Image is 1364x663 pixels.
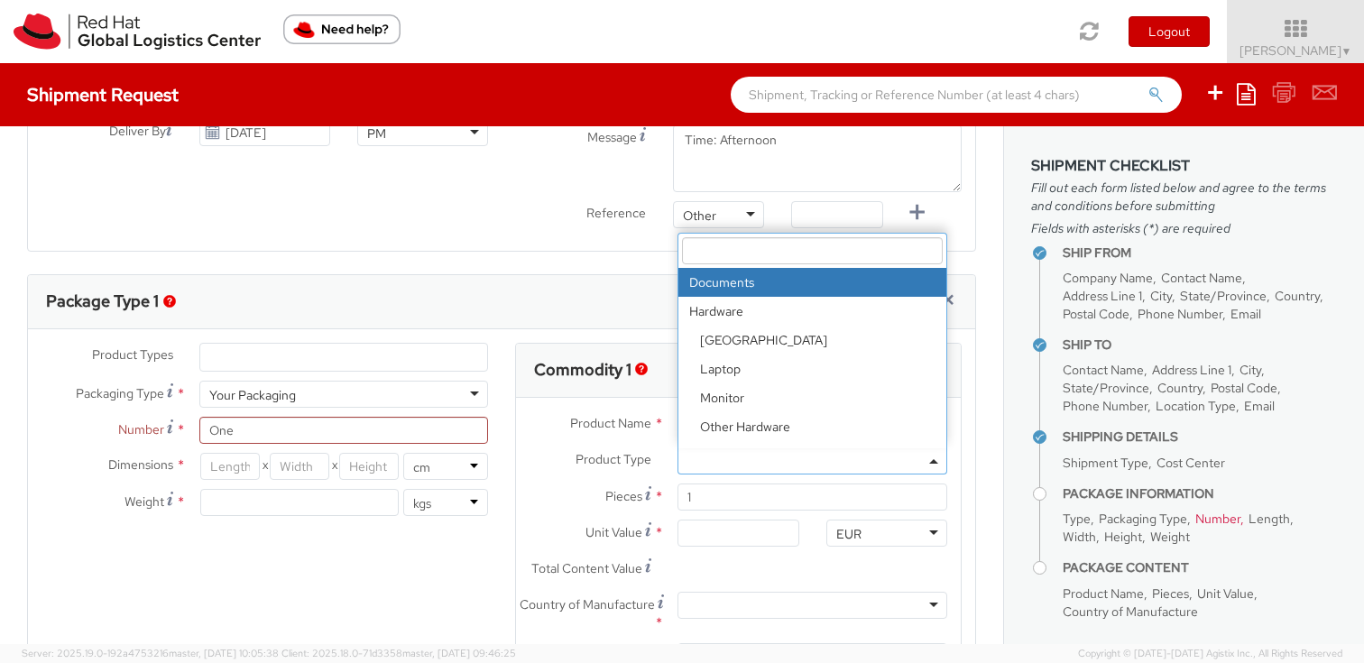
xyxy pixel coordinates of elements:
li: Server [689,441,946,470]
span: Address Line 1 [1152,362,1231,378]
span: Length [1249,511,1290,527]
span: Reference [586,205,646,221]
h3: Commodity 1 [534,361,631,379]
span: Product Type [576,451,651,467]
span: Width [1063,529,1096,545]
span: X [260,453,270,480]
div: PM [367,124,386,143]
span: X [329,453,339,480]
span: Cost Center [1157,455,1225,471]
strong: Hardware [678,297,946,326]
span: Type [1063,511,1091,527]
h4: Shipment Request [27,85,179,105]
span: Country [1157,380,1203,396]
span: Phone Number [1063,398,1147,414]
li: Laptop [689,355,946,383]
span: Copyright © [DATE]-[DATE] Agistix Inc., All Rights Reserved [1078,647,1342,661]
div: EUR [836,525,862,543]
div: Your Packaging [209,386,296,404]
li: Monitor [689,383,946,412]
span: Product Name [570,415,651,431]
h3: Shipment Checklist [1031,158,1337,174]
span: Height [1104,529,1142,545]
span: Message [587,129,637,145]
span: Address Line 1 [1063,288,1142,304]
span: Packaging Type [1099,511,1187,527]
span: Fill out each form listed below and agree to the terms and conditions before submitting [1031,179,1337,215]
h4: Ship From [1063,246,1337,260]
span: Client: 2025.18.0-71d3358 [281,647,516,659]
span: Contact Name [1161,270,1242,286]
span: Contact Name [1063,362,1144,378]
span: Total Content Value [531,560,642,576]
span: Packaging Type [76,385,164,401]
li: Documents [678,268,946,297]
span: master, [DATE] 10:05:38 [169,647,279,659]
span: City [1240,362,1261,378]
span: State/Province [1180,288,1267,304]
li: [GEOGRAPHIC_DATA] [689,326,946,355]
span: Country of Manufacture [1063,603,1198,620]
span: Email [1230,306,1261,322]
input: Shipment, Tracking or Reference Number (at least 4 chars) [731,77,1182,113]
span: Country of Manufacture [520,596,655,612]
span: Unit Value [1197,585,1254,602]
span: Deliver By [109,122,166,141]
span: Unit Value [585,524,642,540]
h4: Ship To [1063,338,1337,352]
li: Other Hardware [689,412,946,441]
span: ▼ [1341,44,1352,59]
button: Logout [1129,16,1210,47]
input: Height [339,453,399,480]
div: Other [683,207,716,225]
span: Shipment Type [1063,455,1148,471]
span: Pieces [1152,585,1189,602]
span: Postal Code [1063,306,1129,322]
li: Hardware [678,297,946,499]
input: Length [200,453,260,480]
span: Server: 2025.19.0-192a4753216 [22,647,279,659]
h3: Package Type 1 [46,292,159,310]
h4: Package Information [1063,487,1337,501]
span: Company Name [1063,270,1153,286]
span: State/Province [1063,380,1149,396]
span: Email [1244,398,1275,414]
button: Need help? [283,14,401,44]
span: Country [1275,288,1320,304]
span: Product Types [92,346,173,363]
span: Weight [1150,529,1190,545]
span: Number [118,421,164,437]
span: Location Type [1156,398,1236,414]
span: Dimensions [108,456,173,473]
span: Fields with asterisks (*) are required [1031,219,1337,237]
h4: Package Content [1063,561,1337,575]
span: Product Name [1063,585,1144,602]
span: master, [DATE] 09:46:25 [402,647,516,659]
span: Postal Code [1211,380,1277,396]
input: Width [270,453,329,480]
h4: Shipping Details [1063,430,1337,444]
span: Phone Number [1138,306,1222,322]
span: Weight [124,493,164,510]
span: Number [1195,511,1240,527]
span: City [1150,288,1172,304]
img: rh-logistics-00dfa346123c4ec078e1.svg [14,14,261,50]
span: Pieces [605,488,642,504]
span: [PERSON_NAME] [1240,42,1352,59]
